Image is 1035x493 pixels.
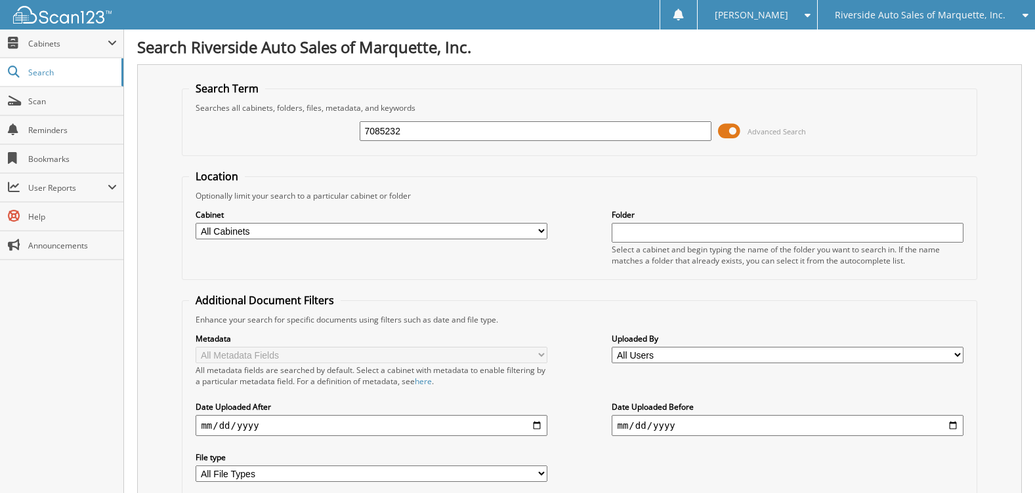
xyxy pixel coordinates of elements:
div: Searches all cabinets, folders, files, metadata, and keywords [189,102,969,113]
legend: Location [189,169,245,184]
span: Advanced Search [748,127,806,136]
label: Uploaded By [612,333,963,344]
legend: Additional Document Filters [189,293,341,307]
legend: Search Term [189,81,265,96]
div: Enhance your search for specific documents using filters such as date and file type. [189,314,969,325]
h1: Search Riverside Auto Sales of Marquette, Inc. [137,36,1022,58]
span: Search [28,67,115,78]
input: start [196,415,547,436]
label: Date Uploaded Before [612,401,963,412]
input: end [612,415,963,436]
label: Date Uploaded After [196,401,547,412]
img: scan123-logo-white.svg [13,6,112,24]
span: User Reports [28,182,108,193]
label: Metadata [196,333,547,344]
div: Optionally limit your search to a particular cabinet or folder [189,190,969,201]
span: Cabinets [28,38,108,49]
span: Announcements [28,240,117,251]
label: Folder [612,209,963,220]
span: Bookmarks [28,153,117,165]
div: Select a cabinet and begin typing the name of the folder you want to search in. If the name match... [612,244,963,266]
div: All metadata fields are searched by default. Select a cabinet with metadata to enable filtering b... [196,365,547,387]
span: Riverside Auto Sales of Marquette, Inc. [835,11,1005,19]
span: Reminders [28,125,117,136]
iframe: Chat Widget [969,430,1035,493]
a: here [415,376,432,387]
span: [PERSON_NAME] [715,11,788,19]
span: Help [28,211,117,222]
label: File type [196,452,547,463]
span: Scan [28,96,117,107]
label: Cabinet [196,209,547,220]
